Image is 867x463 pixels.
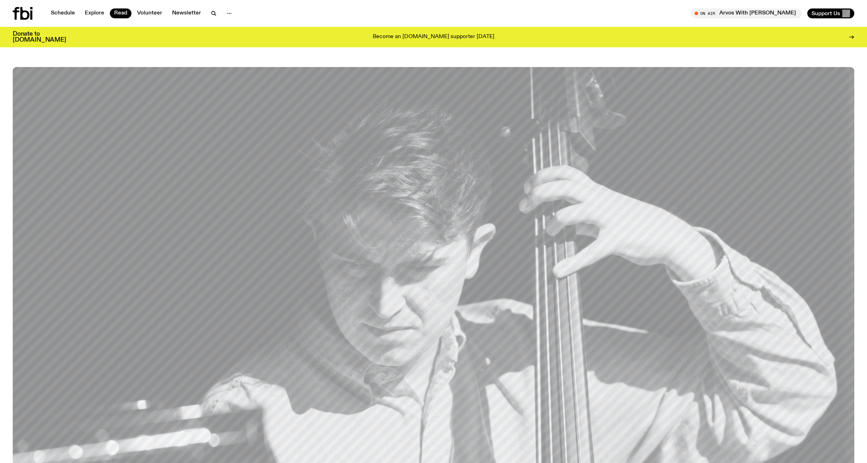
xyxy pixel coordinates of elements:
[47,8,79,18] a: Schedule
[373,34,494,40] p: Become an [DOMAIN_NAME] supporter [DATE]
[168,8,205,18] a: Newsletter
[812,10,840,17] span: Support Us
[133,8,166,18] a: Volunteer
[807,8,854,18] button: Support Us
[13,31,66,43] h3: Donate to [DOMAIN_NAME]
[691,8,802,18] button: On AirArvos With [PERSON_NAME]
[81,8,108,18] a: Explore
[110,8,131,18] a: Read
